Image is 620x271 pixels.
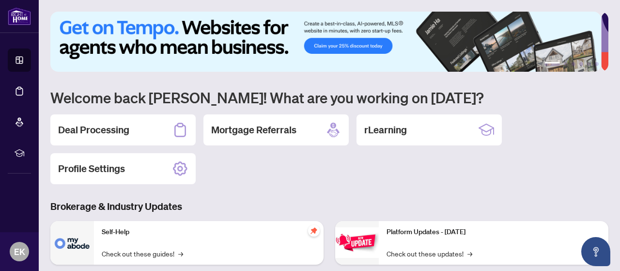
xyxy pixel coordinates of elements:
span: → [178,248,183,259]
h2: Mortgage Referrals [211,123,296,137]
p: Self-Help [102,227,316,238]
h2: Profile Settings [58,162,125,175]
a: Check out these updates!→ [387,248,472,259]
span: EK [14,245,25,258]
h2: rLearning [364,123,407,137]
button: 2 [564,62,568,66]
h2: Deal Processing [58,123,129,137]
button: 3 [572,62,575,66]
span: pushpin [308,225,320,237]
button: Open asap [581,237,610,266]
p: Platform Updates - [DATE] [387,227,601,238]
a: Check out these guides!→ [102,248,183,259]
img: Self-Help [50,221,94,265]
h3: Brokerage & Industry Updates [50,200,608,213]
button: 6 [595,62,599,66]
button: 1 [544,62,560,66]
img: logo [8,7,31,25]
button: 4 [579,62,583,66]
h1: Welcome back [PERSON_NAME]! What are you working on [DATE]? [50,88,608,107]
button: 5 [587,62,591,66]
img: Platform Updates - June 23, 2025 [335,227,379,258]
span: → [467,248,472,259]
img: Slide 0 [50,12,601,72]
